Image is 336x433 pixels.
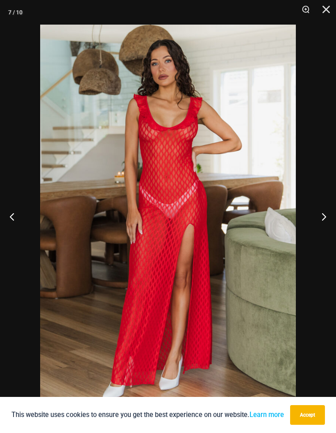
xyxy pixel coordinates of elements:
img: Sometimes Red 587 Dress 01 [40,25,296,408]
a: Learn more [250,411,284,419]
p: This website uses cookies to ensure you get the best experience on our website. [11,409,284,420]
button: Accept [290,405,325,425]
div: 7 / 10 [8,6,23,18]
button: Next [305,196,336,237]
